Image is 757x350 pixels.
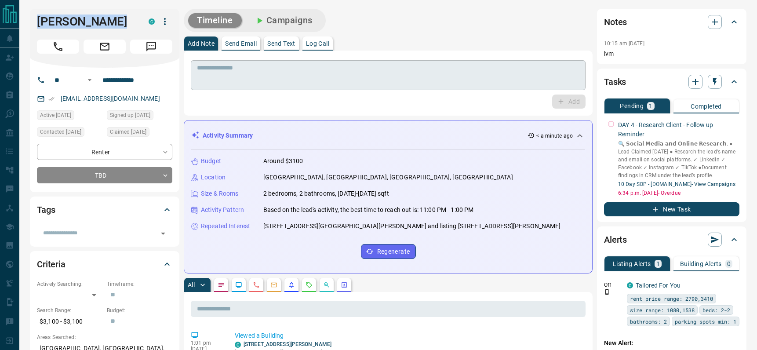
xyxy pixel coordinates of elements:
[613,261,651,267] p: Listing Alerts
[675,317,736,326] span: parking spots min: 1
[618,140,739,179] p: 🔍 𝗦𝗼𝗰𝗶𝗮𝗹 𝗠𝗲𝗱𝗶𝗮 𝗮𝗻𝗱 𝗢𝗻𝗹𝗶𝗻𝗲 𝗥𝗲𝘀𝗲𝗮𝗿𝗰𝗵. ● Lead Claimed [DATE] ● Research the lead's name and email on...
[61,95,160,102] a: [EMAIL_ADDRESS][DOMAIN_NAME]
[649,103,652,109] p: 1
[604,11,739,33] div: Notes
[201,205,244,215] p: Activity Pattern
[618,189,739,197] p: 6:34 p.m. [DATE] - Overdue
[630,294,713,303] span: rent price range: 2790,3410
[37,333,172,341] p: Areas Searched:
[107,306,172,314] p: Budget:
[604,49,739,58] p: lvm
[263,222,561,231] p: [STREET_ADDRESS][GEOGRAPHIC_DATA][PERSON_NAME] and listing [STREET_ADDRESS][PERSON_NAME]
[188,13,242,28] button: Timeline
[84,75,95,85] button: Open
[604,281,622,289] p: Off
[201,173,226,182] p: Location
[306,40,329,47] p: Log Call
[620,103,644,109] p: Pending
[37,314,102,329] p: $3,100 - $3,100
[37,127,102,139] div: Wed Aug 06 2025
[630,317,667,326] span: bathrooms: 2
[323,281,330,288] svg: Opportunities
[306,281,313,288] svg: Requests
[37,306,102,314] p: Search Range:
[37,167,172,183] div: TBD
[656,261,660,267] p: 1
[235,331,582,340] p: Viewed a Building
[245,13,321,28] button: Campaigns
[691,103,722,109] p: Completed
[244,341,331,347] a: [STREET_ADDRESS][PERSON_NAME]
[630,306,695,314] span: size range: 1080,1538
[270,281,277,288] svg: Emails
[727,261,731,267] p: 0
[188,40,215,47] p: Add Note
[130,40,172,54] span: Message
[157,227,169,240] button: Open
[107,110,172,123] div: Wed Jul 30 2025
[341,281,348,288] svg: Agent Actions
[604,15,627,29] h2: Notes
[604,229,739,250] div: Alerts
[361,244,416,259] button: Regenerate
[191,128,585,144] div: Activity Summary< a minute ago
[201,189,239,198] p: Size & Rooms
[37,110,102,123] div: Sun Aug 10 2025
[267,40,295,47] p: Send Text
[48,96,55,102] svg: Email Verified
[253,281,260,288] svg: Calls
[40,128,81,136] span: Contacted [DATE]
[604,75,626,89] h2: Tasks
[110,128,146,136] span: Claimed [DATE]
[201,157,221,166] p: Budget
[604,71,739,92] div: Tasks
[263,157,303,166] p: Around $3100
[188,282,195,288] p: All
[225,40,257,47] p: Send Email
[627,282,633,288] div: condos.ca
[37,254,172,275] div: Criteria
[636,282,681,289] a: Tailored For You
[263,189,389,198] p: 2 bedrooms, 2 bathrooms, [DATE]-[DATE] sqft
[618,120,739,139] p: DAY 4 - Research Client - Follow up Reminder
[84,40,126,54] span: Email
[37,257,66,271] h2: Criteria
[37,280,102,288] p: Actively Searching:
[604,289,610,295] svg: Push Notification Only
[37,144,172,160] div: Renter
[604,233,627,247] h2: Alerts
[37,15,135,29] h1: [PERSON_NAME]
[680,261,722,267] p: Building Alerts
[203,131,253,140] p: Activity Summary
[107,280,172,288] p: Timeframe:
[191,340,222,346] p: 1:01 pm
[37,40,79,54] span: Call
[604,40,644,47] p: 10:15 am [DATE]
[201,222,250,231] p: Repeated Interest
[288,281,295,288] svg: Listing Alerts
[235,281,242,288] svg: Lead Browsing Activity
[604,202,739,216] button: New Task
[263,205,473,215] p: Based on the lead's activity, the best time to reach out is: 11:00 PM - 1:00 PM
[702,306,730,314] span: beds: 2-2
[218,281,225,288] svg: Notes
[107,127,172,139] div: Wed Jul 30 2025
[149,18,155,25] div: condos.ca
[618,181,735,187] a: 10 Day SOP - [DOMAIN_NAME]- View Campaigns
[604,339,739,348] p: New Alert:
[37,203,55,217] h2: Tags
[235,342,241,348] div: condos.ca
[263,173,513,182] p: [GEOGRAPHIC_DATA], [GEOGRAPHIC_DATA], [GEOGRAPHIC_DATA], [GEOGRAPHIC_DATA]
[37,199,172,220] div: Tags
[110,111,150,120] span: Signed up [DATE]
[536,132,573,140] p: < a minute ago
[40,111,71,120] span: Active [DATE]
